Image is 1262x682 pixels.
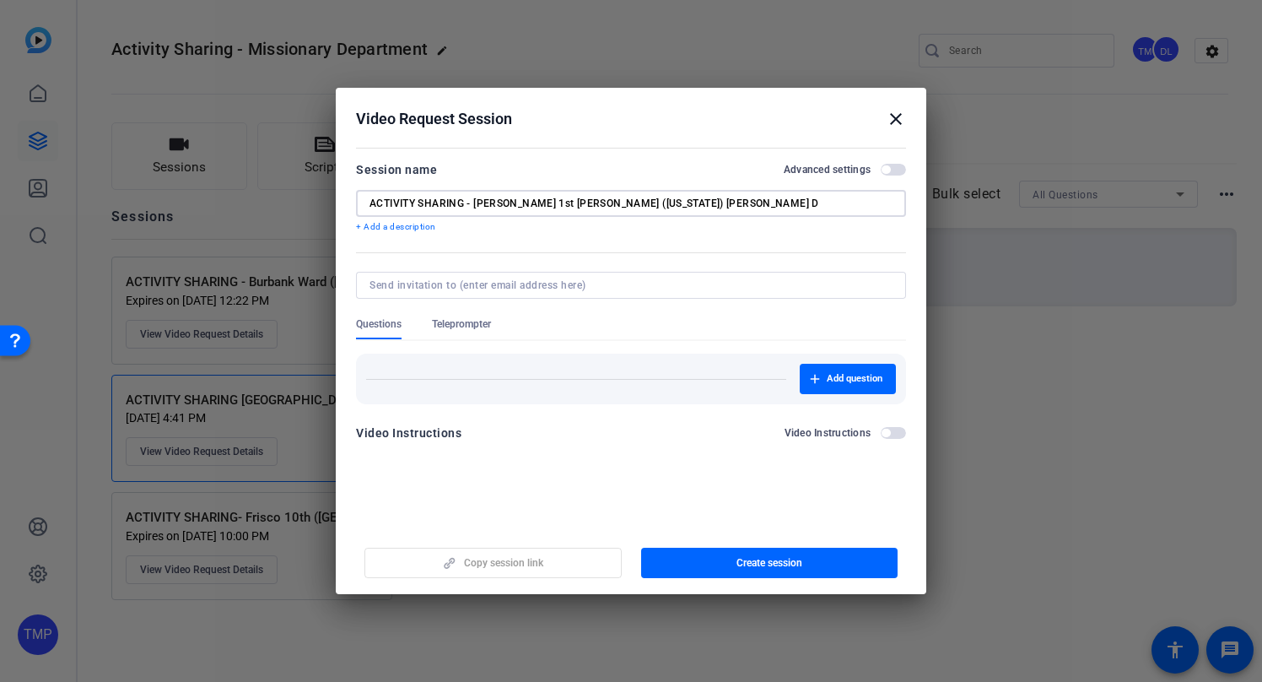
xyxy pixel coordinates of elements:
div: Session name [356,160,437,180]
p: + Add a description [356,220,906,234]
span: Create session [736,556,802,570]
mat-icon: close [886,109,906,129]
button: Add question [800,364,896,394]
span: Teleprompter [432,317,491,331]
span: Add question [827,372,882,386]
h2: Video Instructions [785,426,871,440]
h2: Advanced settings [784,163,871,176]
div: Video Instructions [356,423,461,443]
button: Create session [641,548,898,578]
div: Video Request Session [356,109,906,129]
span: Questions [356,317,402,331]
input: Enter Session Name [369,197,893,210]
input: Send invitation to (enter email address here) [369,279,886,292]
